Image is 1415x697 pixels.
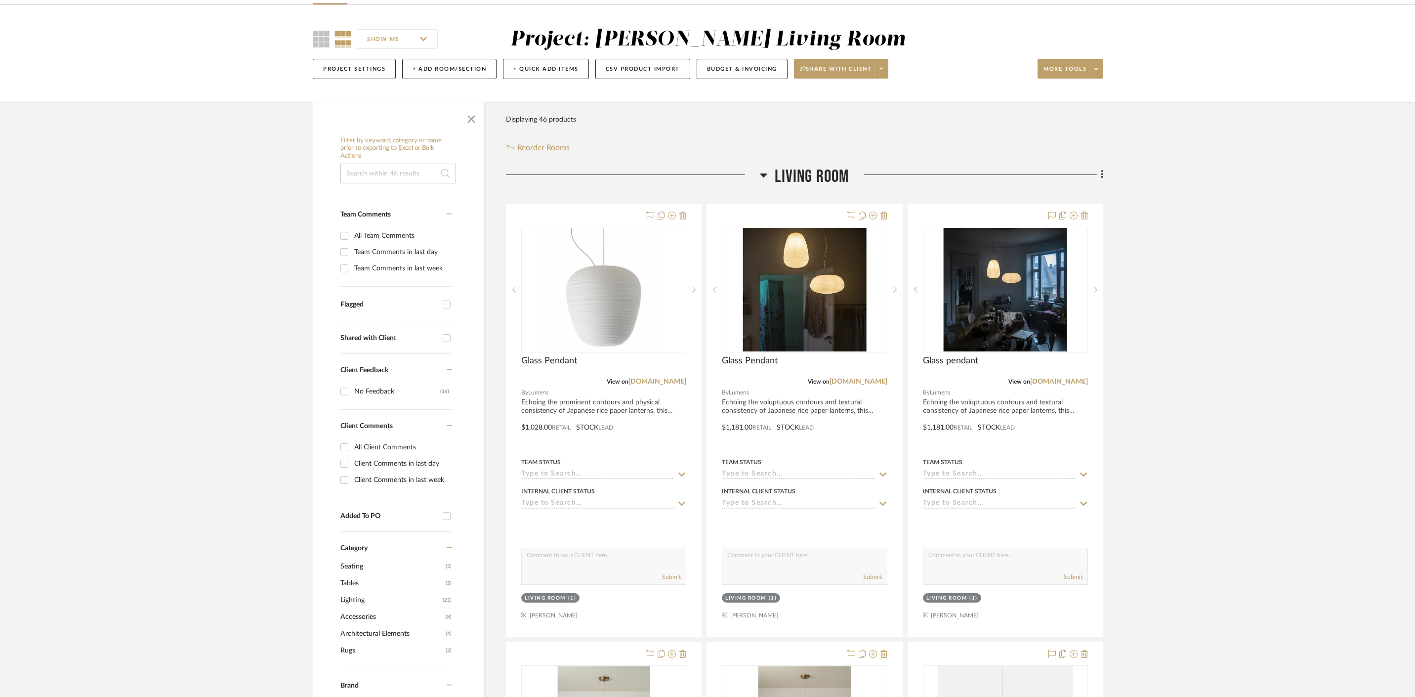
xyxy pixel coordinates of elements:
[522,227,686,352] div: 0
[340,575,443,592] span: Tables
[446,643,452,658] span: (2)
[340,334,438,343] div: Shared with Client
[521,499,674,509] input: Type to Search…
[863,572,882,581] button: Submit
[340,423,393,430] span: Client Comments
[521,388,528,397] span: By
[697,59,788,79] button: Budget & Invoicing
[830,378,887,385] a: [DOMAIN_NAME]
[354,384,440,399] div: No Feedback
[354,228,449,244] div: All Team Comments
[722,487,795,496] div: Internal Client Status
[340,512,438,521] div: Added To PO
[662,572,681,581] button: Submit
[461,107,481,127] button: Close
[340,367,388,374] span: Client Feedback
[808,379,830,385] span: View on
[440,384,449,399] div: (16)
[340,301,438,309] div: Flagged
[506,142,570,154] button: Reorder Rooms
[722,355,778,366] span: Glass Pendant
[340,137,456,160] h6: Filter by keyword, category or name prior to exporting to Excel or Bulk Actions
[340,682,359,689] span: Brand
[340,625,443,642] span: Architectural Elements
[446,575,452,591] span: (5)
[354,244,449,260] div: Team Comments in last day
[743,228,866,351] img: Glass Pendant
[354,261,449,276] div: Team Comments in last week
[923,487,997,496] div: Internal Client Status
[528,388,548,397] span: Lumens
[923,499,1076,509] input: Type to Search…
[926,595,967,602] div: Living Room
[340,609,443,625] span: Accessories
[923,470,1076,479] input: Type to Search…
[769,595,777,602] div: (1)
[1064,572,1082,581] button: Submit
[722,499,875,509] input: Type to Search…
[340,642,443,659] span: Rugs
[1038,59,1103,79] button: More tools
[794,59,889,79] button: Share with client
[722,227,886,352] div: 0
[525,595,566,602] div: Living Room
[930,388,950,397] span: Lumens
[542,228,666,351] img: Glass Pendant
[923,227,1087,352] div: 0
[1008,379,1030,385] span: View on
[729,388,749,397] span: Lumens
[354,472,449,488] div: Client Comments in last week
[568,595,577,602] div: (1)
[725,595,766,602] div: Living Room
[628,378,686,385] a: [DOMAIN_NAME]
[340,592,440,609] span: Lighting
[923,458,962,467] div: Team Status
[446,559,452,574] span: (5)
[340,558,443,575] span: Seating
[503,59,589,79] button: + Quick Add Items
[722,470,875,479] input: Type to Search…
[923,355,978,366] span: Glass pendant
[722,388,729,397] span: By
[1030,378,1088,385] a: [DOMAIN_NAME]
[446,626,452,642] span: (4)
[354,439,449,455] div: All Client Comments
[446,609,452,625] span: (8)
[722,458,761,467] div: Team Status
[775,166,849,187] span: Living Room
[521,355,577,366] span: Glass Pendant
[923,388,930,397] span: By
[607,379,628,385] span: View on
[402,59,497,79] button: + Add Room/Section
[340,544,368,553] span: Category
[521,470,674,479] input: Type to Search…
[340,164,456,183] input: Search within 46 results
[1043,65,1086,80] span: More tools
[354,456,449,472] div: Client Comments in last day
[521,487,595,496] div: Internal Client Status
[340,211,391,218] span: Team Comments
[944,228,1067,351] img: Glass pendant
[595,59,690,79] button: CSV Product Import
[800,65,872,80] span: Share with client
[521,458,561,467] div: Team Status
[969,595,978,602] div: (1)
[510,29,906,50] div: Project: [PERSON_NAME] Living Room
[443,592,452,608] span: (21)
[506,110,576,130] div: Displaying 46 products
[517,142,570,154] span: Reorder Rooms
[313,59,396,79] button: Project Settings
